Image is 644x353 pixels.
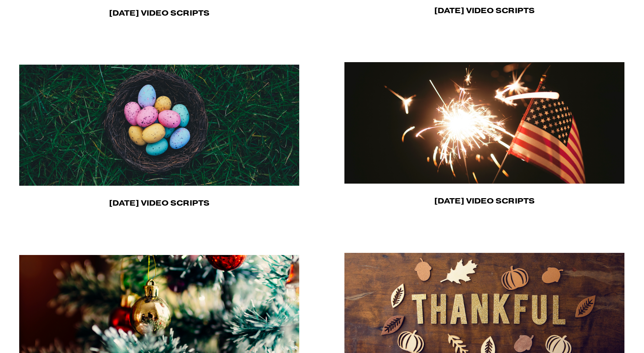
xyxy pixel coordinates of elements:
h4: [DATE] Video Scripts [19,9,299,18]
img: Independence Day Independence Day Script #1: Today, we celebrate freedom, resilience, and the opp... [344,62,624,184]
h4: [DATE] Video Scripts [19,199,299,208]
img: Easter Easter Script #1: Spring is in the air, and with it comes a season of renewal, hope, and f... [19,65,299,186]
h4: [DATE] Video Scripts [344,6,624,15]
h4: [DATE] Video Scripts [344,196,624,206]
